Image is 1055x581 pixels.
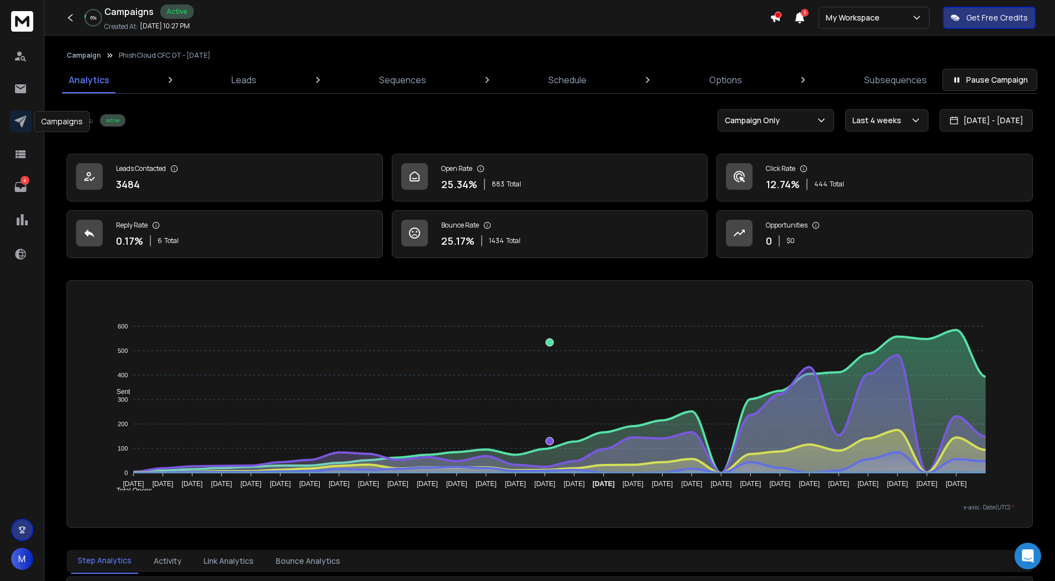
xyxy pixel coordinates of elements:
[329,480,350,488] tspan: [DATE]
[118,323,128,330] tspan: 600
[116,164,166,173] p: Leads Contacted
[940,109,1033,132] button: [DATE] - [DATE]
[507,180,521,189] span: Total
[71,548,138,574] button: Step Analytics
[392,154,708,201] a: Open Rate25.34%883Total
[358,480,379,488] tspan: [DATE]
[652,480,673,488] tspan: [DATE]
[299,480,320,488] tspan: [DATE]
[108,388,130,396] span: Sent
[548,73,587,87] p: Schedule
[90,14,97,21] p: 6 %
[164,236,179,245] span: Total
[9,176,32,198] a: 4
[118,347,128,354] tspan: 500
[270,480,291,488] tspan: [DATE]
[67,51,101,60] button: Campaign
[725,115,784,126] p: Campaign Only
[147,549,188,573] button: Activity
[392,210,708,258] a: Bounce Rate25.17%1434Total
[966,12,1028,23] p: Get Free Credits
[766,233,772,249] p: 0
[766,176,800,192] p: 12.74 %
[814,180,827,189] span: 444
[828,480,849,488] tspan: [DATE]
[158,236,162,245] span: 6
[441,164,472,173] p: Open Rate
[269,549,347,573] button: Bounce Analytics
[67,154,383,201] a: Leads Contacted3484
[887,480,908,488] tspan: [DATE]
[740,480,761,488] tspan: [DATE]
[85,503,1014,512] p: x-axis : Date(UTC)
[123,480,144,488] tspan: [DATE]
[534,480,556,488] tspan: [DATE]
[69,73,109,87] p: Analytics
[593,480,615,488] tspan: [DATE]
[34,111,90,132] div: Campaigns
[830,180,844,189] span: Total
[766,221,807,230] p: Opportunities
[542,67,593,93] a: Schedule
[62,67,116,93] a: Analytics
[682,480,703,488] tspan: [DATE]
[770,480,791,488] tspan: [DATE]
[476,480,497,488] tspan: [DATE]
[211,480,232,488] tspan: [DATE]
[942,69,1037,91] button: Pause Campaign
[506,236,521,245] span: Total
[116,176,140,192] p: 3484
[417,480,438,488] tspan: [DATE]
[379,73,426,87] p: Sequences
[703,67,749,93] a: Options
[623,480,644,488] tspan: [DATE]
[116,221,148,230] p: Reply Rate
[709,73,742,87] p: Options
[801,9,809,17] span: 1
[372,67,433,93] a: Sequences
[108,487,152,494] span: Total Opens
[916,480,937,488] tspan: [DATE]
[441,176,477,192] p: 25.34 %
[946,480,967,488] tspan: [DATE]
[505,480,526,488] tspan: [DATE]
[446,480,467,488] tspan: [DATE]
[564,480,585,488] tspan: [DATE]
[67,210,383,258] a: Reply Rate0.17%6Total
[1014,543,1041,569] div: Open Intercom Messenger
[152,480,173,488] tspan: [DATE]
[104,22,138,31] p: Created At:
[240,480,261,488] tspan: [DATE]
[197,549,260,573] button: Link Analytics
[140,22,190,31] p: [DATE] 10:27 PM
[11,548,33,570] button: M
[716,210,1033,258] a: Opportunities0$0
[160,4,194,19] div: Active
[943,7,1036,29] button: Get Free Credits
[181,480,203,488] tspan: [DATE]
[124,469,128,476] tspan: 0
[100,114,125,127] div: Active
[116,233,143,249] p: 0.17 %
[104,5,154,18] h1: Campaigns
[441,221,479,230] p: Bounce Rate
[231,73,256,87] p: Leads
[118,372,128,378] tspan: 400
[799,480,820,488] tspan: [DATE]
[766,164,795,173] p: Click Rate
[21,176,29,185] p: 4
[826,12,884,23] p: My Workspace
[441,233,475,249] p: 25.17 %
[864,73,927,87] p: Subsequences
[387,480,408,488] tspan: [DATE]
[225,67,263,93] a: Leads
[119,51,210,60] p: PhishCloud CFC OT - [DATE]
[118,421,128,427] tspan: 200
[857,67,933,93] a: Subsequences
[786,236,795,245] p: $ 0
[492,180,504,189] span: 883
[118,396,128,403] tspan: 300
[852,115,906,126] p: Last 4 weeks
